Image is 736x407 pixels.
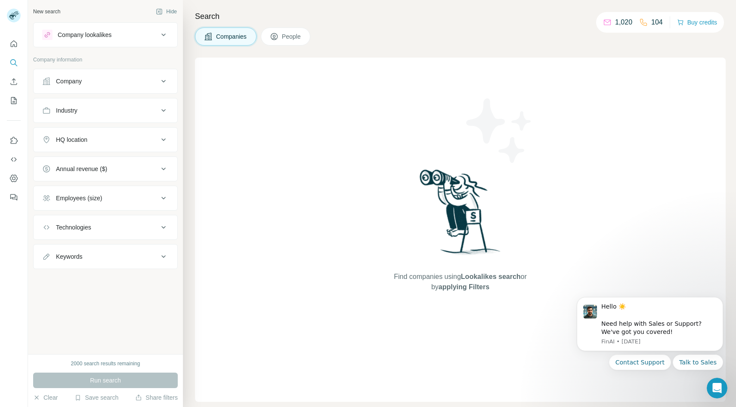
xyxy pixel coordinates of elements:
img: Surfe Illustration - Woman searching with binoculars [416,167,505,263]
button: Buy credits [677,16,717,28]
button: Industry [34,100,177,121]
button: Quick start [7,36,21,52]
iframe: Intercom live chat [707,378,727,398]
img: Surfe Illustration - Stars [461,92,538,169]
span: Find companies using or by [391,272,529,292]
button: HQ location [34,129,177,150]
button: Use Surfe on LinkedIn [7,133,21,148]
button: Feedback [7,190,21,205]
button: Search [7,55,21,70]
button: Enrich CSV [7,74,21,89]
div: Company [56,77,82,86]
div: Keywords [56,252,82,261]
span: applying Filters [439,283,489,291]
button: Hide [150,5,183,18]
div: Technologies [56,223,91,232]
button: Annual revenue ($) [34,159,177,179]
div: HQ location [56,135,87,144]
div: Annual revenue ($) [56,165,107,173]
div: 2000 search results remaining [71,360,140,367]
button: Keywords [34,246,177,267]
div: Industry [56,106,77,115]
p: 1,020 [615,17,632,28]
button: Clear [33,393,58,402]
p: Company information [33,56,178,64]
span: Lookalikes search [461,273,521,280]
iframe: Intercom notifications message [564,286,736,403]
button: Technologies [34,217,177,238]
button: Use Surfe API [7,152,21,167]
button: Dashboard [7,171,21,186]
div: Company lookalikes [58,31,111,39]
div: Employees (size) [56,194,102,202]
h4: Search [195,10,726,22]
button: Save search [74,393,118,402]
button: Company lookalikes [34,24,177,45]
button: Share filters [135,393,178,402]
p: 104 [651,17,663,28]
span: People [282,32,302,41]
button: My lists [7,93,21,108]
span: Companies [216,32,247,41]
div: New search [33,8,60,15]
button: Employees (size) [34,188,177,208]
button: Company [34,71,177,92]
